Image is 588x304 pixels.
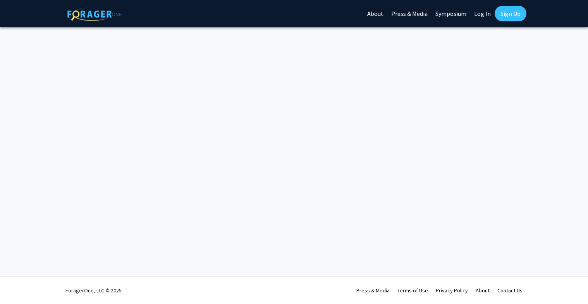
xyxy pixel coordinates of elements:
a: Terms of Use [397,287,428,294]
img: ForagerOne Logo [67,7,122,21]
a: About [476,287,490,294]
div: ForagerOne, LLC © 2025 [65,277,122,304]
a: Sign Up [495,6,526,21]
a: Contact Us [497,287,523,294]
a: Privacy Policy [436,287,468,294]
a: Press & Media [356,287,390,294]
